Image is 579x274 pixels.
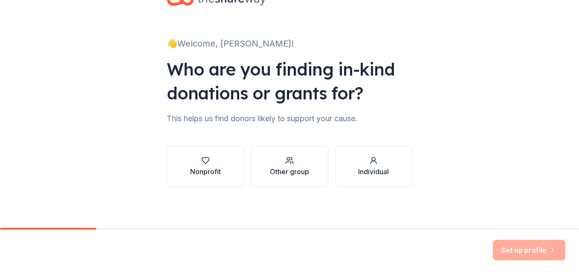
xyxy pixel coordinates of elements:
[270,166,309,177] div: Other group
[167,112,412,125] div: This helps us find donors likely to support your cause.
[190,166,221,177] div: Nonprofit
[167,146,244,187] button: Nonprofit
[167,37,412,50] div: 👋 Welcome, [PERSON_NAME]!
[251,146,328,187] button: Other group
[358,166,389,177] div: Individual
[167,57,412,105] div: Who are you finding in-kind donations or grants for?
[335,146,412,187] button: Individual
